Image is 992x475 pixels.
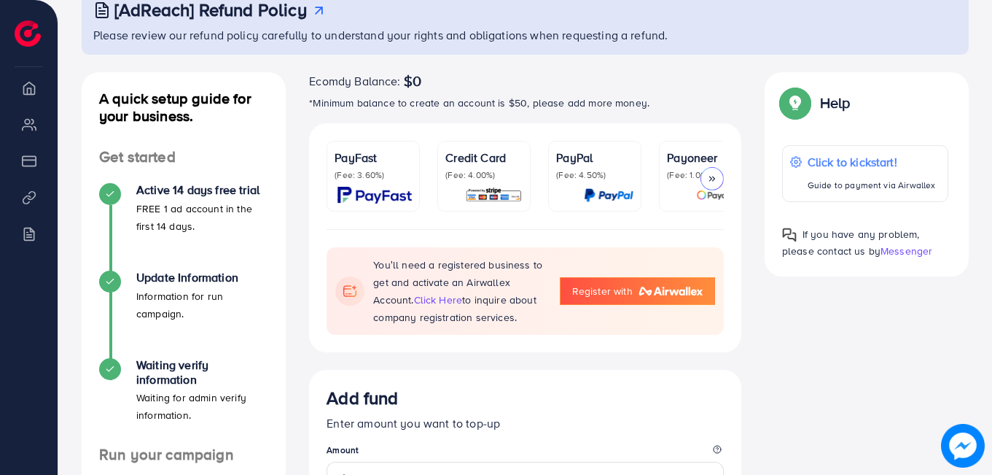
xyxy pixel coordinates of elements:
span: Ecomdy Balance: [309,72,400,90]
p: PayPal [556,149,633,166]
p: Waiting for admin verify information. [136,389,268,424]
p: FREE 1 ad account in the first 14 days. [136,200,268,235]
img: card [337,187,412,204]
p: Click to kickstart! [808,153,936,171]
span: click here [414,293,463,307]
h4: A quick setup guide for your business. [82,90,286,125]
span: $0 [404,72,421,90]
img: logo-airwallex [638,287,703,296]
p: Enter amount you want to top-up [327,414,724,432]
legend: Amount [327,444,724,462]
h4: Active 14 days free trial [136,183,268,197]
h4: Waiting verify information [136,358,268,386]
li: Update Information [82,271,286,358]
p: PayFast [335,149,412,166]
span: If you have any problem, please contact us by [782,227,920,258]
img: flag [335,277,364,306]
img: logo [15,20,41,47]
h3: Add fund [327,387,398,409]
h4: Get started [82,148,286,166]
p: Guide to payment via Airwallex [808,177,936,194]
li: Active 14 days free trial [82,183,286,271]
img: image [941,424,984,467]
span: Register with [572,284,633,298]
p: (Fee: 3.60%) [335,169,412,181]
p: Payoneer [667,149,744,166]
p: Please review our refund policy carefully to understand your rights and obligations when requesti... [93,26,960,44]
h4: Update Information [136,271,268,285]
p: Information for run campaign. [136,287,268,323]
img: card [696,187,744,204]
p: (Fee: 4.50%) [556,169,633,181]
p: (Fee: 1.00%) [667,169,744,181]
p: Help [820,94,851,112]
p: *Minimum balance to create an account is $50, please add more money. [309,94,741,112]
p: (Fee: 4.00%) [445,169,523,181]
li: Waiting verify information [82,358,286,446]
img: card [584,187,633,204]
img: Popup guide [782,90,808,116]
p: You’ll need a registered business to get and activate an Airwallex Account. to inquire about comp... [373,256,544,326]
p: Credit Card [445,149,523,166]
img: card [465,187,523,204]
span: Messenger [880,244,932,258]
a: Register with [560,277,715,305]
img: Popup guide [782,228,797,242]
h4: Run your campaign [82,446,286,464]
